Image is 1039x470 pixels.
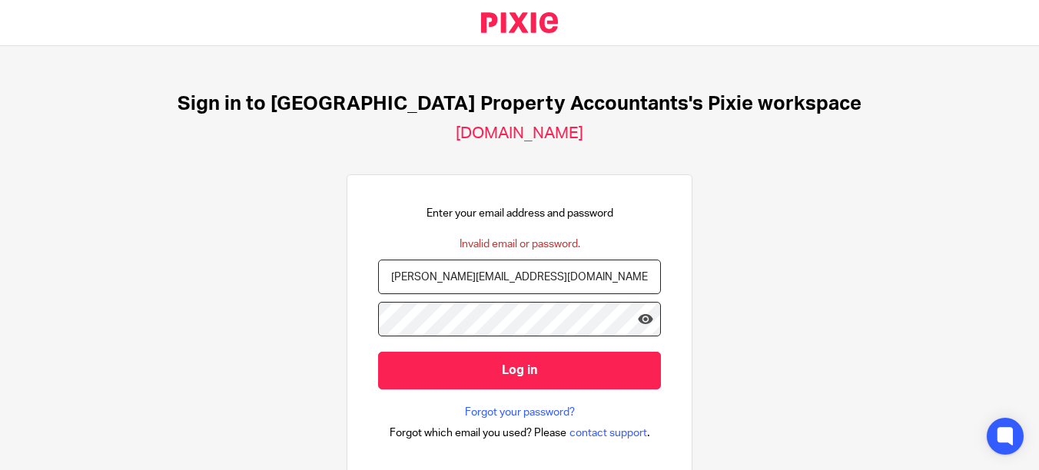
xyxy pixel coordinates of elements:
span: contact support [569,425,647,441]
input: name@example.com [378,260,661,294]
a: Forgot your password? [465,405,575,420]
div: . [390,424,650,442]
div: Invalid email or password. [460,237,580,252]
span: Forgot which email you used? Please [390,425,566,441]
h2: [DOMAIN_NAME] [456,124,583,144]
h1: Sign in to [GEOGRAPHIC_DATA] Property Accountants's Pixie workspace [178,92,861,116]
p: Enter your email address and password [427,206,613,221]
input: Log in [378,352,661,389]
